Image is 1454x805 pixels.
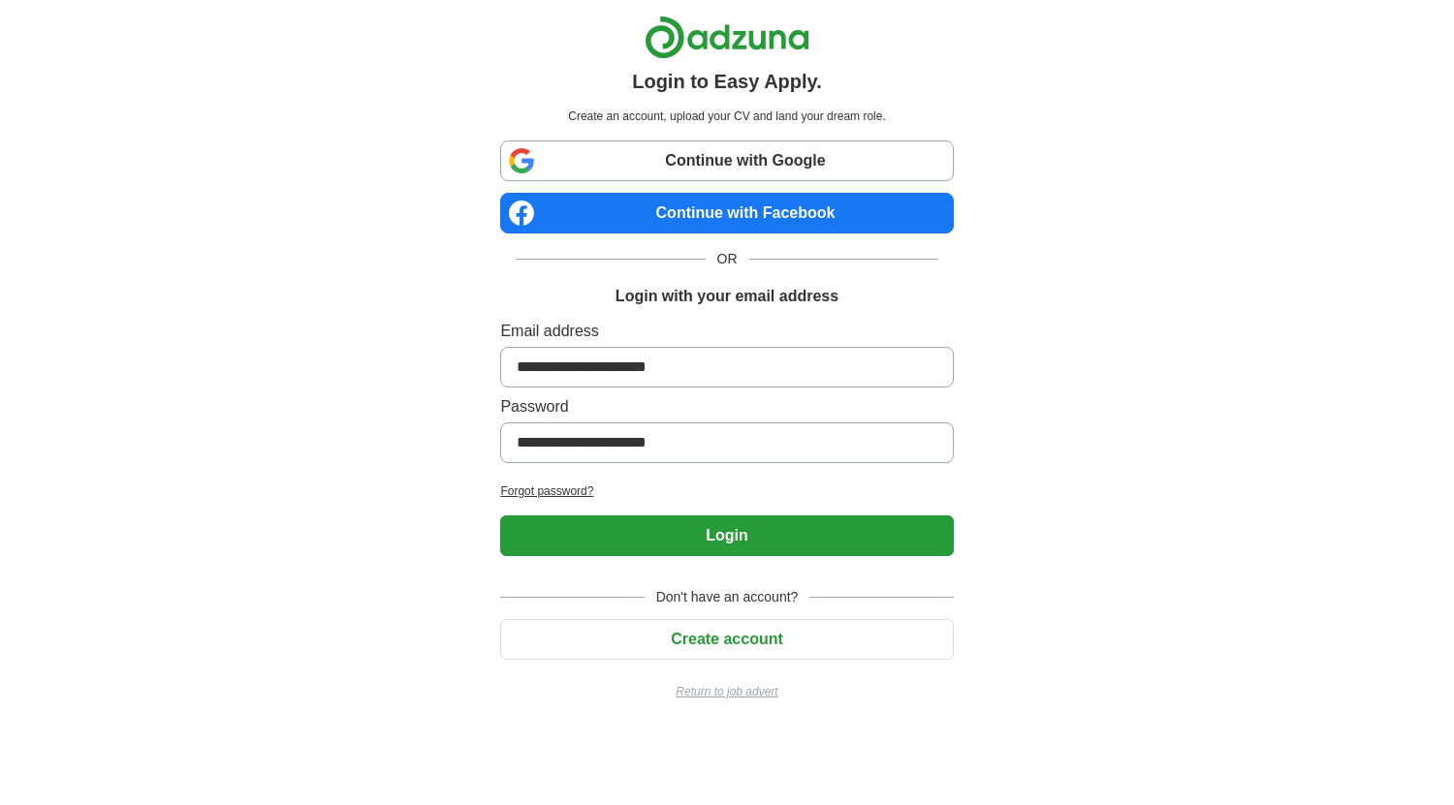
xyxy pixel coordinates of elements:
[632,67,822,96] h1: Login to Easy Apply.
[500,619,953,660] button: Create account
[500,683,953,700] a: Return to job advert
[500,515,953,556] button: Login
[500,395,953,418] label: Password
[645,15,809,59] img: Adzuna logo
[500,320,953,343] label: Email address
[500,140,953,181] a: Continue with Google
[500,631,953,647] a: Create account
[500,482,953,500] a: Forgot password?
[504,108,949,125] p: Create an account, upload your CV and land your dream role.
[706,249,749,269] span: OR
[616,285,838,308] h1: Login with your email address
[645,587,810,607] span: Don't have an account?
[500,193,953,233] a: Continue with Facebook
